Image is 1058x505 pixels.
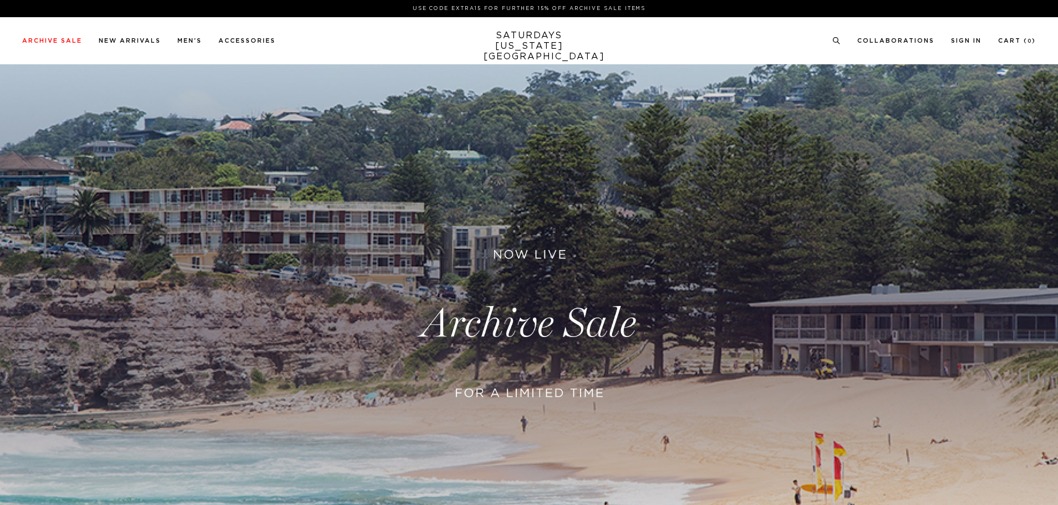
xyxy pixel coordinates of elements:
a: Sign In [951,38,981,44]
a: Archive Sale [22,38,82,44]
p: Use Code EXTRA15 for Further 15% Off Archive Sale Items [27,4,1031,13]
a: Cart (0) [998,38,1036,44]
a: Accessories [218,38,276,44]
a: Men's [177,38,202,44]
a: Collaborations [857,38,934,44]
small: 0 [1028,39,1032,44]
a: SATURDAYS[US_STATE][GEOGRAPHIC_DATA] [484,30,575,62]
a: New Arrivals [99,38,161,44]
